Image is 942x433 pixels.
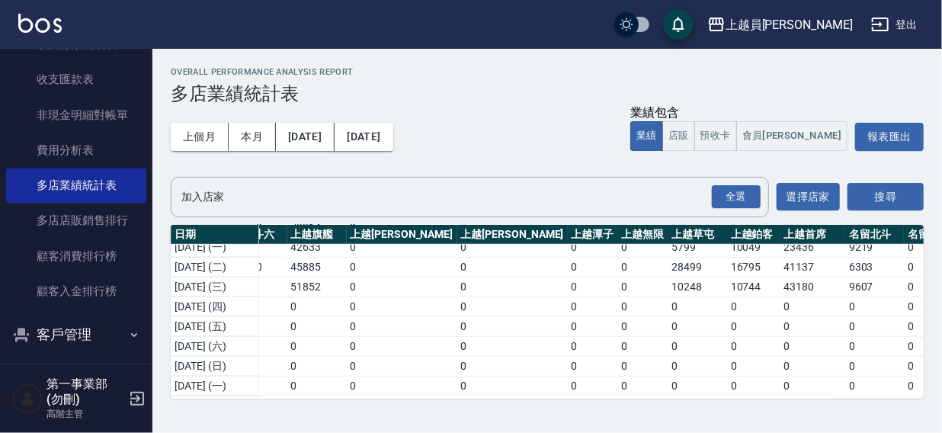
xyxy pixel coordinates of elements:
[865,11,924,39] button: 登出
[727,237,780,257] td: 10049
[845,225,905,245] th: 名留北斗
[346,396,457,415] td: 0
[178,184,739,210] input: 店家名稱
[567,237,617,257] td: 0
[780,336,845,356] td: 0
[6,168,146,203] a: 多店業績統計表
[780,376,845,396] td: 0
[171,225,258,245] th: 日期
[287,257,346,277] td: 45885
[287,225,346,245] th: 上越旗艦
[567,257,617,277] td: 0
[457,356,567,376] td: 0
[46,377,124,407] h5: 第一事業部 (勿刪)
[780,257,845,277] td: 41137
[709,182,764,212] button: Open
[847,183,924,211] button: 搜尋
[617,316,668,336] td: 0
[668,376,727,396] td: 0
[780,225,845,245] th: 上越首席
[567,376,617,396] td: 0
[780,277,845,297] td: 43180
[567,297,617,316] td: 0
[567,396,617,415] td: 0
[845,316,905,336] td: 0
[346,316,457,336] td: 0
[845,277,905,297] td: 9607
[845,396,905,415] td: 0
[457,376,567,396] td: 0
[171,277,258,297] td: [DATE] (三)
[727,376,780,396] td: 0
[335,123,392,151] button: [DATE]
[229,123,276,151] button: 本月
[6,62,146,97] a: 收支匯款表
[457,225,567,245] th: 上越[PERSON_NAME]
[668,396,727,415] td: 0
[171,237,258,257] td: [DATE] (一)
[287,237,346,257] td: 42633
[845,257,905,277] td: 6303
[567,356,617,376] td: 0
[171,257,258,277] td: [DATE] (二)
[567,277,617,297] td: 0
[346,237,457,257] td: 0
[6,315,146,354] button: 客戶管理
[287,376,346,396] td: 0
[663,9,694,40] button: save
[346,376,457,396] td: 0
[845,336,905,356] td: 0
[287,356,346,376] td: 0
[712,185,761,209] div: 全選
[855,123,924,151] button: 報表匯出
[6,98,146,133] a: 非現金明細對帳單
[287,277,346,297] td: 51852
[726,15,853,34] div: 上越員[PERSON_NAME]
[617,396,668,415] td: 0
[346,225,457,245] th: 上越[PERSON_NAME]
[780,356,845,376] td: 0
[171,336,258,356] td: [DATE] (六)
[457,396,567,415] td: 0
[567,316,617,336] td: 0
[18,14,62,33] img: Logo
[346,277,457,297] td: 0
[617,297,668,316] td: 0
[701,9,859,40] button: 上越員[PERSON_NAME]
[617,356,668,376] td: 0
[346,356,457,376] td: 0
[287,316,346,336] td: 0
[668,297,727,316] td: 0
[6,239,146,274] a: 顧客消費排行榜
[617,237,668,257] td: 0
[457,336,567,356] td: 0
[727,225,780,245] th: 上越鉑客
[617,277,668,297] td: 0
[287,336,346,356] td: 0
[668,316,727,336] td: 0
[668,356,727,376] td: 0
[617,336,668,356] td: 0
[855,128,924,143] a: 報表匯出
[287,297,346,316] td: 0
[845,376,905,396] td: 0
[171,316,258,336] td: [DATE] (五)
[457,237,567,257] td: 0
[457,257,567,277] td: 0
[845,237,905,257] td: 9219
[780,396,845,415] td: 0
[668,257,727,277] td: 28499
[617,257,668,277] td: 0
[668,277,727,297] td: 10248
[171,356,258,376] td: [DATE] (日)
[668,225,727,245] th: 上越草屯
[727,396,780,415] td: 0
[727,356,780,376] td: 0
[668,336,727,356] td: 0
[727,336,780,356] td: 0
[287,396,346,415] td: 0
[346,297,457,316] td: 0
[630,121,663,151] button: 業績
[171,83,924,104] h3: 多店業績統計表
[6,133,146,168] a: 費用分析表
